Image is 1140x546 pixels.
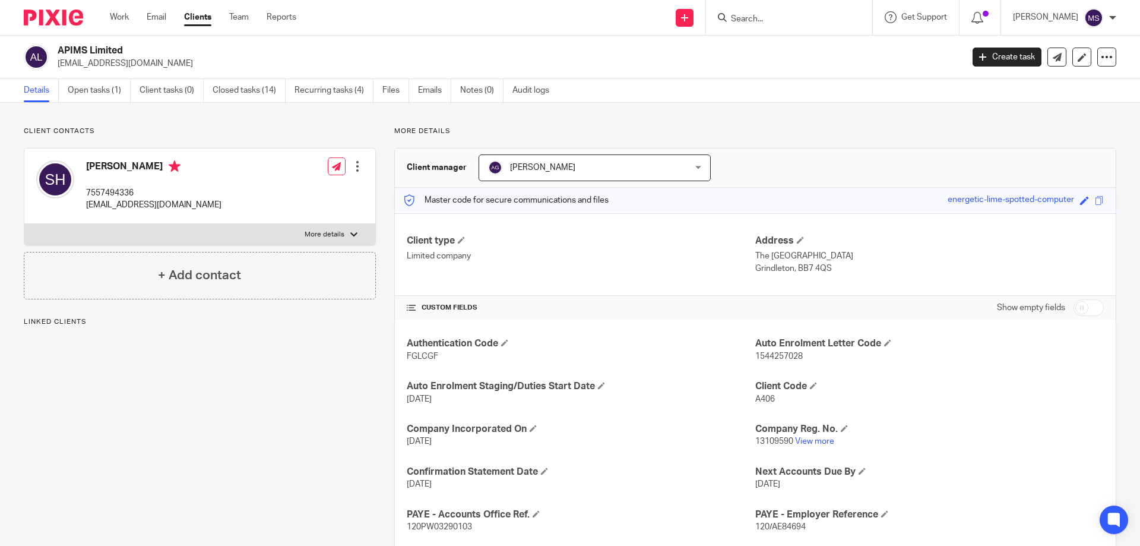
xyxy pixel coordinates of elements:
a: Files [382,79,409,102]
h4: + Add contact [158,266,241,285]
input: Search [730,14,837,25]
span: 120PW03290103 [407,523,472,531]
p: More details [394,127,1116,136]
a: Email [147,11,166,23]
p: The [GEOGRAPHIC_DATA] [755,250,1104,262]
p: Linked clients [24,317,376,327]
a: Audit logs [512,79,558,102]
p: Client contacts [24,127,376,136]
h4: Address [755,235,1104,247]
img: svg%3E [24,45,49,70]
a: Clients [184,11,211,23]
h4: Authentication Code [407,337,755,350]
h4: Company Incorporated On [407,423,755,435]
p: More details [305,230,344,239]
h3: Client manager [407,162,467,173]
p: [EMAIL_ADDRESS][DOMAIN_NAME] [86,199,221,211]
a: Notes (0) [460,79,503,102]
span: A406 [755,395,775,403]
h4: Company Reg. No. [755,423,1104,435]
span: [PERSON_NAME] [510,163,575,172]
a: Closed tasks (14) [213,79,286,102]
span: 120/AE84694 [755,523,806,531]
span: FGLCGF [407,352,438,361]
h4: Auto Enrolment Letter Code [755,337,1104,350]
span: [DATE] [407,480,432,488]
a: Reports [267,11,296,23]
i: Primary [169,160,180,172]
h4: PAYE - Employer Reference [755,509,1104,521]
h4: Auto Enrolment Staging/Duties Start Date [407,380,755,393]
h2: APIMS Limited [58,45,775,57]
h4: Next Accounts Due By [755,466,1104,478]
p: [EMAIL_ADDRESS][DOMAIN_NAME] [58,58,955,70]
h4: CUSTOM FIELDS [407,303,755,313]
span: 1544257028 [755,352,803,361]
p: 7557494336 [86,187,221,199]
a: Work [110,11,129,23]
p: Master code for secure communications and files [404,194,609,206]
img: svg%3E [36,160,74,198]
h4: Confirmation Statement Date [407,466,755,478]
label: Show empty fields [997,302,1065,314]
img: Pixie [24,10,83,26]
p: Limited company [407,250,755,262]
a: Open tasks (1) [68,79,131,102]
img: svg%3E [1084,8,1103,27]
span: [DATE] [407,437,432,446]
span: 13109590 [755,437,793,446]
h4: Client type [407,235,755,247]
span: [DATE] [407,395,432,403]
a: Recurring tasks (4) [294,79,373,102]
a: Client tasks (0) [140,79,204,102]
a: View more [795,437,834,446]
span: Get Support [901,13,947,21]
h4: PAYE - Accounts Office Ref. [407,509,755,521]
span: [DATE] [755,480,780,488]
a: Details [24,79,59,102]
h4: [PERSON_NAME] [86,160,221,175]
img: svg%3E [488,160,502,175]
h4: Client Code [755,380,1104,393]
p: [PERSON_NAME] [1013,11,1078,23]
div: energetic-lime-spotted-computer [948,194,1074,207]
a: Emails [418,79,451,102]
a: Team [229,11,249,23]
p: Grindleton, BB7 4QS [755,263,1104,274]
a: Create task [973,48,1041,67]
